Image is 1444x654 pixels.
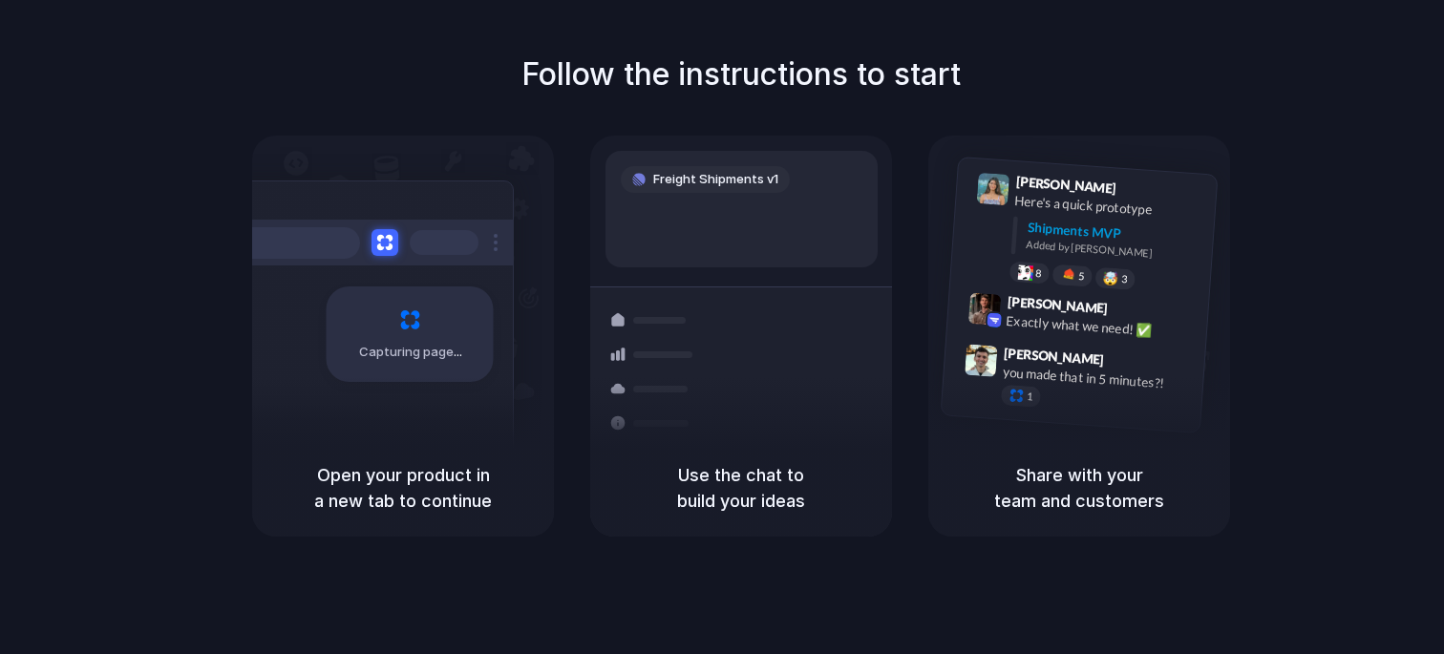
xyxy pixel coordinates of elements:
[1114,301,1153,324] span: 9:42 AM
[1122,180,1161,203] span: 9:41 AM
[613,462,869,514] h5: Use the chat to build your ideas
[1078,271,1085,282] span: 5
[951,462,1207,514] h5: Share with your team and customers
[1006,311,1197,344] div: Exactly what we need! ✅
[1027,218,1203,249] div: Shipments MVP
[1002,362,1193,394] div: you made that in 5 minutes?!
[1121,274,1128,285] span: 3
[275,462,531,514] h5: Open your product in a new tab to continue
[1027,391,1033,402] span: 1
[1007,291,1108,319] span: [PERSON_NAME]
[1004,343,1105,370] span: [PERSON_NAME]
[1110,351,1149,374] span: 9:47 AM
[521,52,961,97] h1: Follow the instructions to start
[1103,271,1119,285] div: 🤯
[359,343,465,362] span: Capturing page
[1015,171,1116,199] span: [PERSON_NAME]
[1026,237,1201,264] div: Added by [PERSON_NAME]
[1014,191,1205,223] div: Here's a quick prototype
[1035,268,1042,279] span: 8
[653,170,778,189] span: Freight Shipments v1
